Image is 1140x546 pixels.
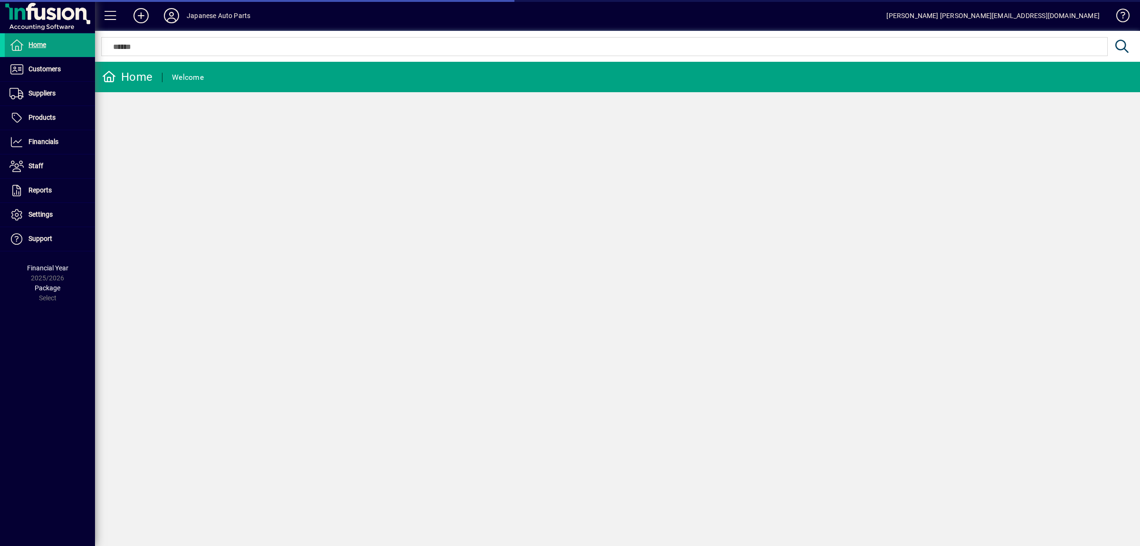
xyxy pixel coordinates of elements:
[28,41,46,48] span: Home
[28,235,52,242] span: Support
[187,8,250,23] div: Japanese Auto Parts
[28,138,58,145] span: Financials
[28,211,53,218] span: Settings
[156,7,187,24] button: Profile
[5,179,95,202] a: Reports
[5,203,95,227] a: Settings
[126,7,156,24] button: Add
[28,162,43,170] span: Staff
[886,8,1100,23] div: [PERSON_NAME] [PERSON_NAME][EMAIL_ADDRESS][DOMAIN_NAME]
[5,82,95,105] a: Suppliers
[1109,2,1128,33] a: Knowledge Base
[28,186,52,194] span: Reports
[28,114,56,121] span: Products
[102,69,152,85] div: Home
[5,154,95,178] a: Staff
[5,130,95,154] a: Financials
[172,70,204,85] div: Welcome
[35,284,60,292] span: Package
[5,227,95,251] a: Support
[27,264,68,272] span: Financial Year
[5,106,95,130] a: Products
[28,89,56,97] span: Suppliers
[5,57,95,81] a: Customers
[28,65,61,73] span: Customers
